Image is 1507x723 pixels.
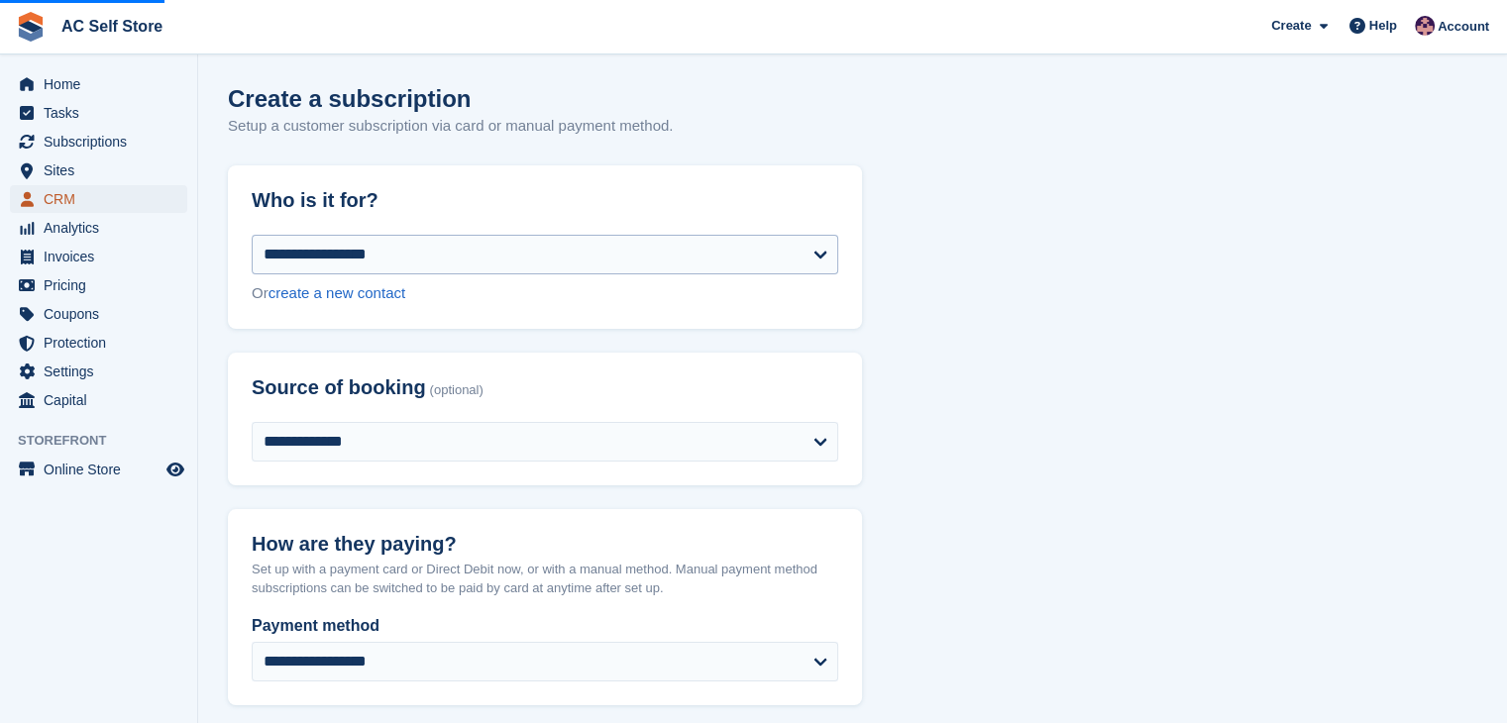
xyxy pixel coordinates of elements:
label: Payment method [252,614,838,638]
img: stora-icon-8386f47178a22dfd0bd8f6a31ec36ba5ce8667c1dd55bd0f319d3a0aa187defe.svg [16,12,46,42]
h2: Who is it for? [252,189,838,212]
a: menu [10,386,187,414]
a: menu [10,456,187,483]
span: Online Store [44,456,162,483]
span: Pricing [44,271,162,299]
a: menu [10,70,187,98]
span: Protection [44,329,162,357]
a: menu [10,214,187,242]
span: Coupons [44,300,162,328]
span: Help [1369,16,1397,36]
span: Settings [44,358,162,385]
span: Account [1438,17,1489,37]
span: Capital [44,386,162,414]
span: Tasks [44,99,162,127]
a: menu [10,300,187,328]
a: menu [10,185,187,213]
a: menu [10,128,187,155]
span: Storefront [18,431,197,451]
h1: Create a subscription [228,85,471,112]
span: Invoices [44,243,162,270]
span: (optional) [430,383,484,398]
span: Subscriptions [44,128,162,155]
span: Create [1271,16,1311,36]
a: menu [10,358,187,385]
a: AC Self Store [54,10,170,43]
a: create a new contact [269,284,405,301]
a: menu [10,99,187,127]
a: menu [10,243,187,270]
span: Analytics [44,214,162,242]
span: Source of booking [252,376,426,399]
span: CRM [44,185,162,213]
h2: How are they paying? [252,533,838,556]
span: Home [44,70,162,98]
a: menu [10,329,187,357]
span: Sites [44,156,162,184]
p: Setup a customer subscription via card or manual payment method. [228,115,673,138]
img: Ted Cox [1415,16,1435,36]
a: menu [10,156,187,184]
div: Or [252,282,838,305]
a: Preview store [163,458,187,481]
a: menu [10,271,187,299]
p: Set up with a payment card or Direct Debit now, or with a manual method. Manual payment method su... [252,560,838,598]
